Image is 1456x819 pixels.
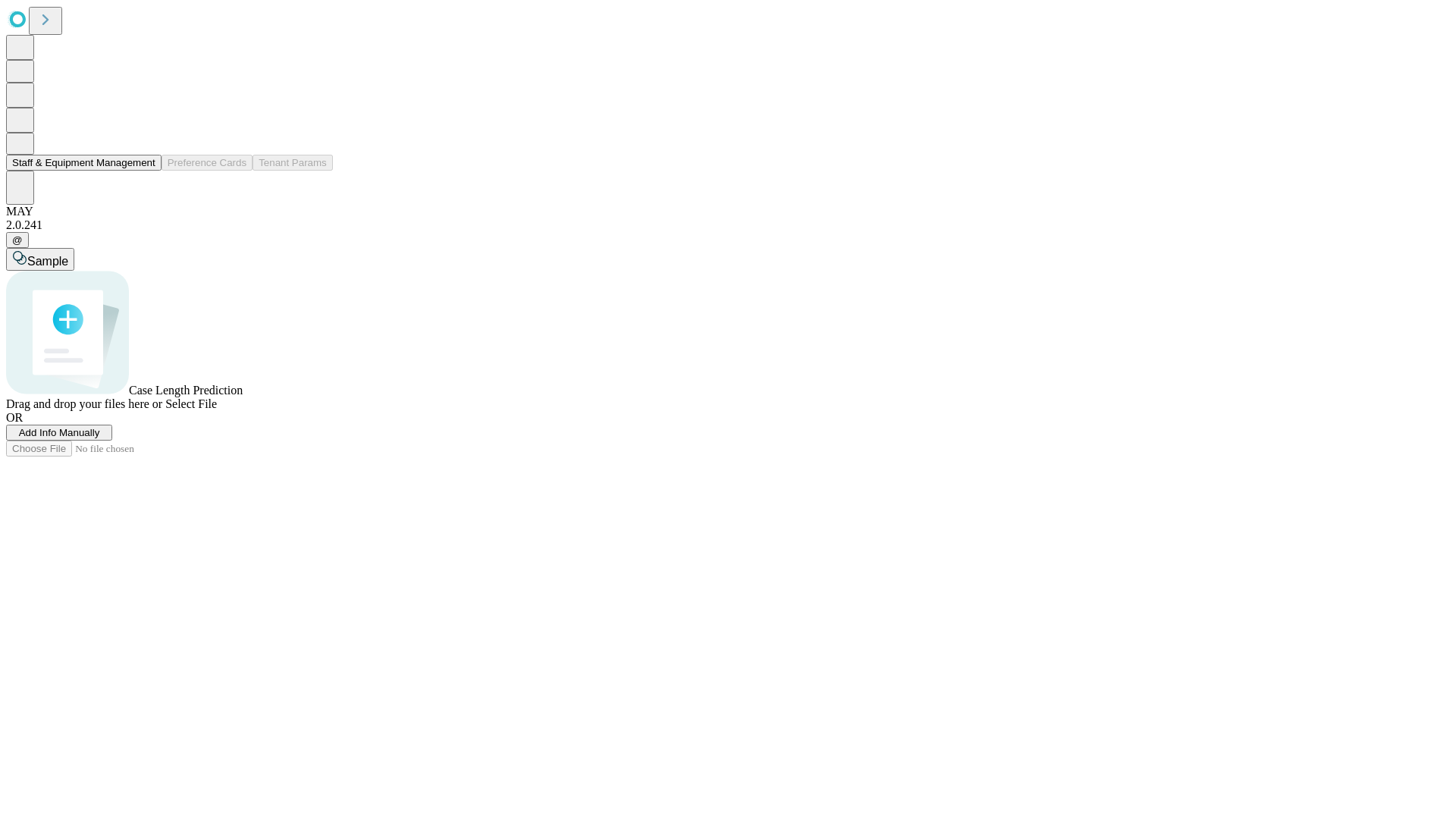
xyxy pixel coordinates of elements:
button: Sample [6,248,74,271]
button: @ [6,232,29,248]
div: 2.0.241 [6,218,1450,232]
span: Sample [27,255,68,268]
span: Case Length Prediction [129,384,243,397]
span: Select File [165,397,217,410]
span: @ [12,234,23,246]
button: Staff & Equipment Management [6,155,162,171]
div: MAY [6,205,1450,218]
span: OR [6,411,23,424]
button: Add Info Manually [6,425,112,441]
span: Drag and drop your files here or [6,397,162,410]
button: Tenant Params [253,155,333,171]
button: Preference Cards [162,155,253,171]
span: Add Info Manually [19,427,100,438]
